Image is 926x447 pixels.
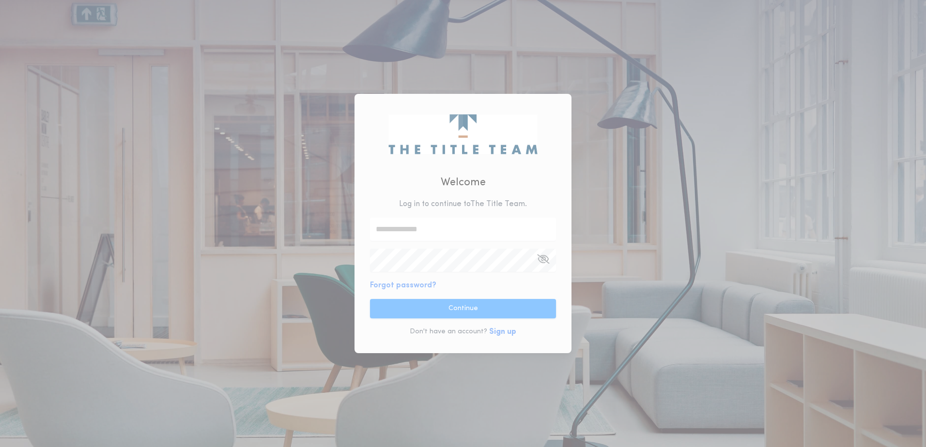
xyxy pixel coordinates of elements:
[410,327,487,337] p: Don't have an account?
[370,299,556,318] button: Continue
[441,175,486,191] h2: Welcome
[370,280,436,291] button: Forgot password?
[399,198,527,210] p: Log in to continue to The Title Team .
[388,114,537,154] img: logo
[489,326,516,338] button: Sign up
